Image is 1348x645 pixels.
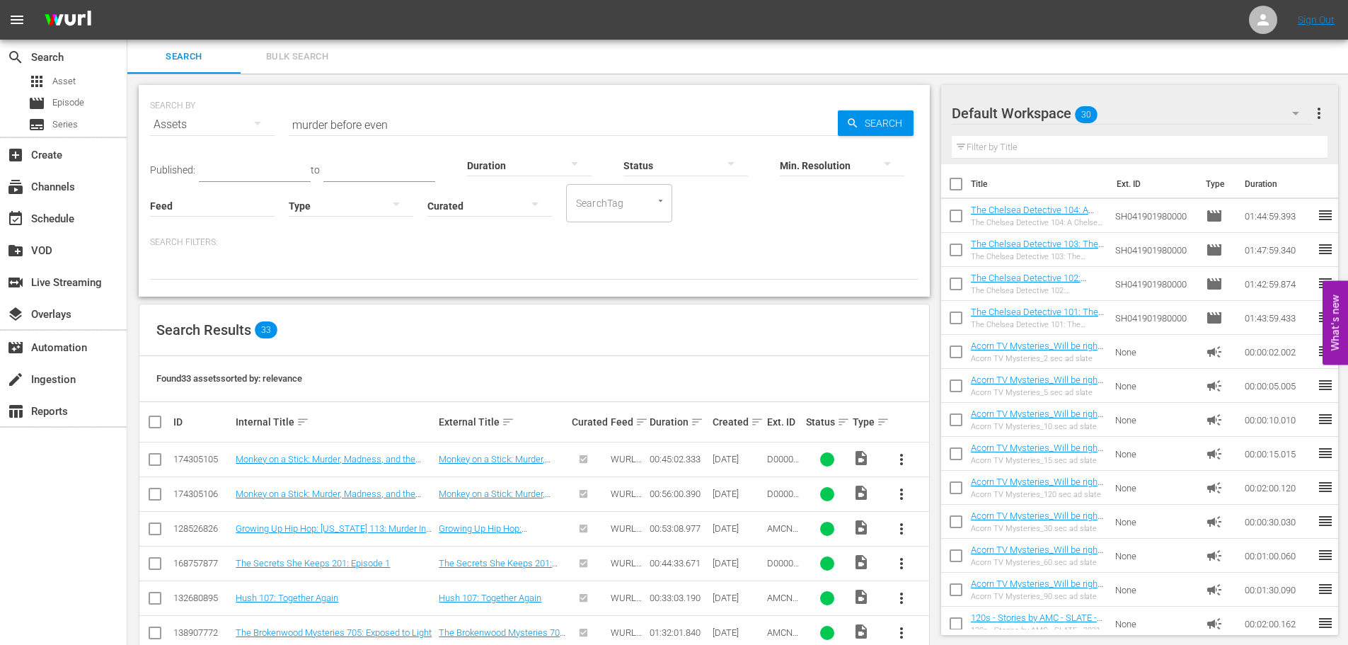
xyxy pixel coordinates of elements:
td: None [1110,437,1200,471]
span: sort [837,416,850,428]
span: Automation [7,339,24,356]
span: Ingestion [7,371,24,388]
div: 120s - Stories by AMC - SLATE - 2021 [971,626,1105,635]
td: 00:00:02.002 [1239,335,1317,369]
div: [DATE] [713,593,763,603]
span: Ad [1206,479,1223,496]
span: AMCNVR0000057578 [767,593,798,624]
a: Acorn TV Mysteries_Will be right back 10 S01642205001 FINAL [971,409,1103,430]
span: reorder [1317,411,1334,428]
div: 132680895 [173,593,231,603]
div: Acorn TV Mysteries_30 sec ad slate [971,524,1105,533]
span: reorder [1317,275,1334,292]
td: 00:02:00.162 [1239,607,1317,641]
span: AMCNVR0000053855 [767,523,798,555]
div: 00:53:08.977 [650,523,708,534]
p: Search Filters: [150,236,918,249]
td: None [1110,471,1200,505]
button: Open Feedback Widget [1323,280,1348,365]
span: Reports [7,403,24,420]
button: more_vert [885,443,918,476]
td: None [1110,403,1200,437]
button: Search [838,110,914,136]
div: Internal Title [236,413,434,430]
span: Ad [1206,445,1223,462]
div: Acorn TV Mysteries_120 sec ad slate [971,490,1105,499]
div: ID [173,416,231,428]
span: 30 [1075,100,1098,130]
img: ans4CAIJ8jUAAAAAAAAAAAAAAAAAAAAAAAAgQb4GAAAAAAAAAAAAAAAAAAAAAAAAJMjXAAAAAAAAAAAAAAAAAAAAAAAAgAT5G... [34,4,102,37]
button: more_vert [1310,96,1327,130]
span: reorder [1317,547,1334,564]
span: VOD [7,242,24,259]
th: Duration [1236,164,1321,204]
a: The Chelsea Detective 104: A Chelsea Education (The Chelsea Detective 104: A Chelsea Education (a... [971,205,1102,268]
a: Acorn TV Mysteries_Will be right back 15 S01642206001 FINAL [971,443,1103,464]
div: Assets [150,105,275,144]
span: reorder [1317,207,1334,224]
a: The Secrets She Keeps 201: Episode 1 [236,558,390,569]
span: Series [28,116,45,133]
td: 00:00:05.005 [1239,369,1317,403]
span: WURL Feed [611,489,642,510]
span: sort [691,416,703,428]
span: Overlays [7,306,24,323]
div: 168757877 [173,558,231,569]
td: None [1110,505,1200,539]
span: sort [296,416,309,428]
span: 33 [255,321,277,338]
span: sort [635,416,648,428]
div: Acorn TV Mysteries_2 sec ad slate [971,354,1105,363]
span: Schedule [7,210,24,227]
th: Ext. ID [1108,164,1198,204]
td: SH041901980000 [1110,233,1200,267]
th: Title [971,164,1108,204]
div: The Chelsea Detective 101: The Wages of Sin [971,320,1105,329]
td: 00:02:00.120 [1239,471,1317,505]
span: Ad [1206,581,1223,598]
span: to [311,164,320,176]
span: Video [853,450,870,467]
td: 01:44:59.393 [1239,199,1317,233]
span: reorder [1317,581,1334,598]
a: Acorn TV Mysteries_Will be right back 90 S01642209001 FINAL [971,578,1103,600]
td: 01:43:59.433 [1239,301,1317,335]
span: Episode [1206,309,1223,326]
div: Created [713,413,763,430]
div: 00:45:02.333 [650,454,708,464]
span: WURL Feed [611,593,642,614]
span: reorder [1317,445,1334,462]
span: D0000062122 [767,489,799,510]
span: Asset [28,73,45,90]
div: 00:44:33.671 [650,558,708,569]
span: Ad [1206,615,1223,632]
div: 174305106 [173,489,231,499]
span: reorder [1317,377,1334,394]
span: Video [853,484,870,501]
a: Acorn TV Mysteries_Will be right back 05 S01642204001 FINAL [971,375,1103,396]
span: Live Streaming [7,274,24,291]
a: The Chelsea Detective 102: [PERSON_NAME] (The Chelsea Detective 102: [PERSON_NAME] (amc_networks_... [971,273,1102,326]
a: Acorn TV Mysteries_Will be right back 02 S01642203001 FINAL [971,341,1103,362]
button: more_vert [885,581,918,615]
div: External Title [439,413,568,430]
span: sort [877,416,889,428]
a: Monkey on a Stick: Murder, Madness, and the [DEMOGRAPHIC_DATA] 102: Episode 2 [439,454,551,496]
span: sort [502,416,514,428]
a: Acorn TV Mysteries_Will be right back 60 S01642208001 FINAL [971,544,1103,566]
button: more_vert [885,512,918,546]
td: SH041901980000 [1110,199,1200,233]
span: Video [853,554,870,571]
span: Search Results [156,321,251,338]
div: Curated [572,416,606,428]
span: Asset [52,74,76,89]
td: 00:01:30.090 [1239,573,1317,607]
span: more_vert [1310,105,1327,122]
span: reorder [1317,615,1334,632]
span: more_vert [893,590,910,607]
a: Acorn TV Mysteries_Will be right back 120 S01642210001 FINAL [971,476,1103,498]
span: Episode [1206,275,1223,292]
div: 138907772 [173,627,231,638]
div: Default Workspace [952,93,1313,133]
span: WURL Feed [611,454,642,475]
